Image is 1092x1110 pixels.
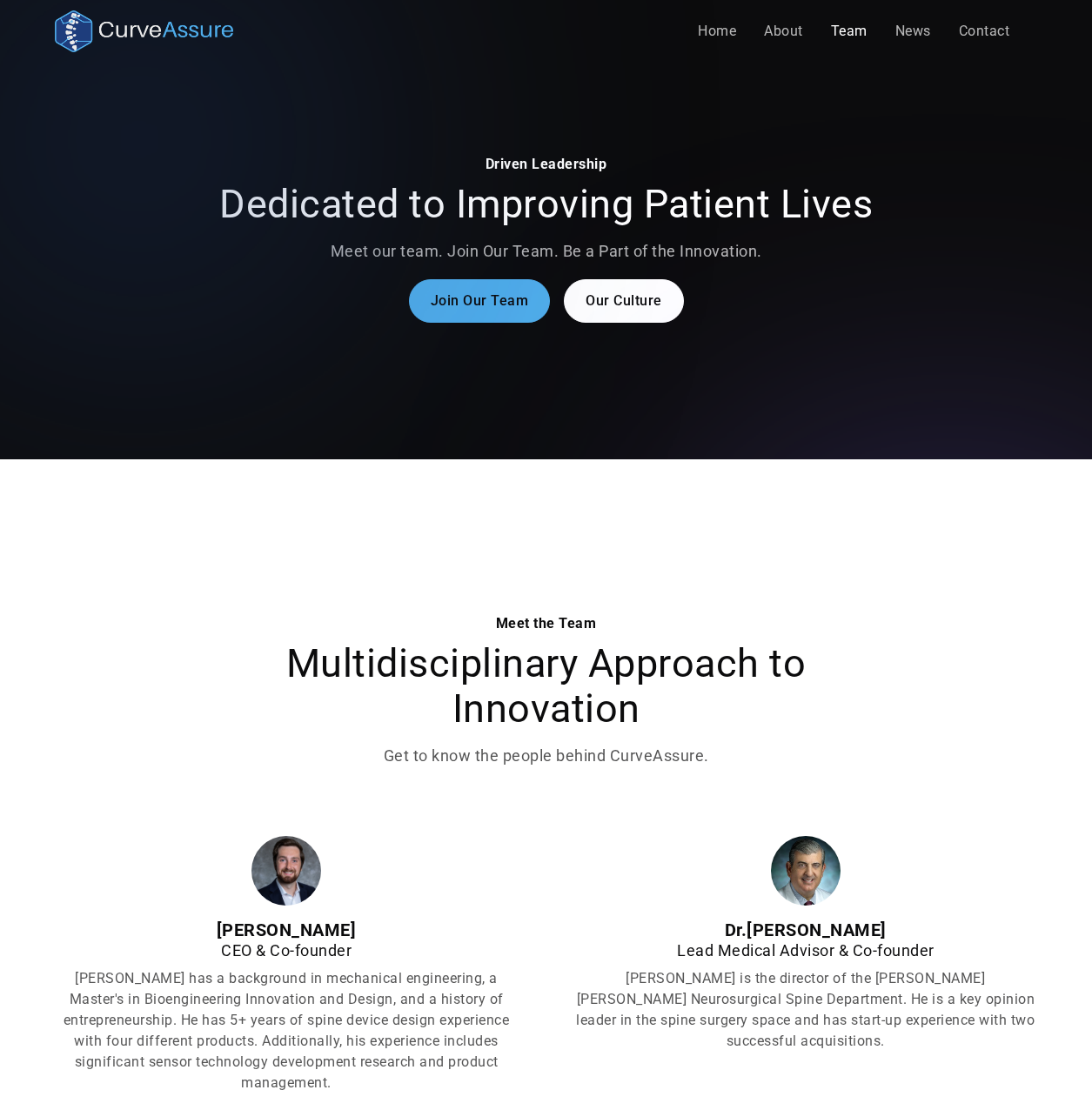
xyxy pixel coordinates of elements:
p: [PERSON_NAME] is the director of the [PERSON_NAME] [PERSON_NAME] Neurosurgical Spine Department. ... [574,968,1038,1052]
h2: Dedicated to Improving Patient Lives [212,182,881,227]
a: Our Culture [564,279,684,323]
div: Dr. [574,919,1038,940]
div: CEO & Co-founder [55,940,519,961]
strong: [PERSON_NAME] [747,919,887,940]
p: [PERSON_NAME] has a background in mechanical engineering, a Master's in Bioengineering Innovation... [55,968,519,1093]
a: Contact [945,14,1024,49]
a: News [881,14,945,49]
a: home [55,10,233,52]
div: [PERSON_NAME] [55,919,519,940]
a: Home [684,14,750,49]
h2: Multidisciplinary Approach to Innovation [212,641,881,732]
a: Join Our Team [409,279,551,323]
p: Meet our team. Join Our Team. Be a Part of the Innovation. [212,241,881,262]
a: Team [817,14,881,49]
div: Lead Medical Advisor & Co-founder [574,940,1038,961]
div: Meet the Team [212,613,881,634]
p: Get to know the people behind CurveAssure. [212,746,881,766]
a: About [750,14,817,49]
div: Driven Leadership [212,154,881,175]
